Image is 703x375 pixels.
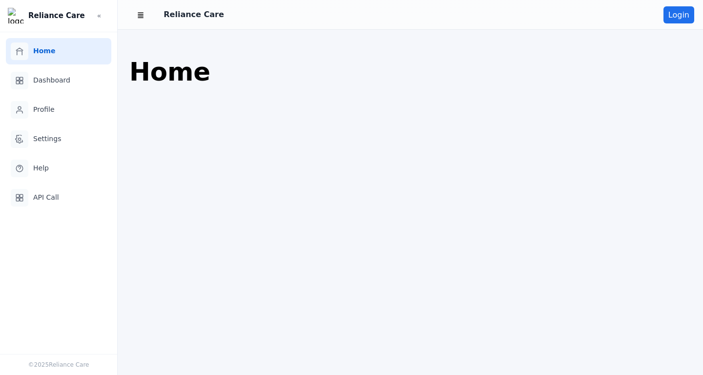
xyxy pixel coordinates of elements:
span: Home [33,46,55,56]
a: Dashboard [6,67,111,94]
h1: Home [129,58,691,85]
span: API Call [33,192,59,203]
div: Reliance Care [164,9,224,21]
button: Toggle sidebar [126,4,155,25]
a: API Call [6,185,111,211]
a: Help [6,155,111,182]
button: Toggle sidebar [89,8,109,24]
span: Settings [33,134,61,144]
span: Dashboard [33,75,70,85]
img: logo [8,8,23,23]
button: Login [663,6,694,23]
a: Profile [6,97,111,123]
span: Help [33,163,49,173]
a: Home [6,38,111,64]
span: Profile [33,104,55,115]
div: Reliance Care [28,10,85,21]
span: © 2025 Reliance Care [28,361,89,368]
a: Settings [6,126,111,152]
